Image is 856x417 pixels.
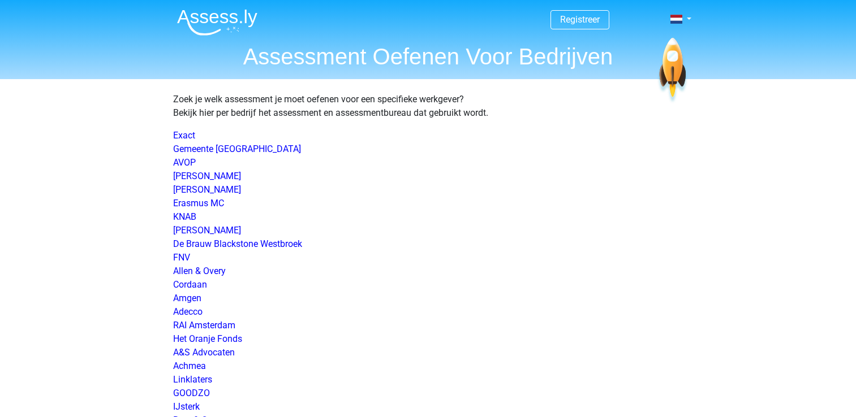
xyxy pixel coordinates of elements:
[173,157,196,168] a: AVOP
[173,347,235,358] a: A&S Advocaten
[173,211,196,222] a: KNAB
[173,144,301,154] a: Gemeente [GEOGRAPHIC_DATA]
[173,279,207,290] a: Cordaan
[177,9,257,36] img: Assessly
[173,184,241,195] a: [PERSON_NAME]
[173,130,195,141] a: Exact
[173,306,203,317] a: Adecco
[173,374,212,385] a: Linklaters
[173,198,224,208] a: Erasmus MC
[173,252,190,263] a: FNV
[173,360,206,371] a: Achmea
[168,43,689,70] h1: Assessment Oefenen Voor Bedrijven
[173,401,200,412] a: IJsterk
[173,266,226,276] a: Allen & Overy
[173,238,302,249] a: De Brauw Blackstone Westbroek
[173,171,241,181] a: [PERSON_NAME]
[657,38,688,104] img: spaceship.7d73109d6933.svg
[173,388,210,398] a: GOODZO
[173,293,201,303] a: Amgen
[173,225,241,236] a: [PERSON_NAME]
[560,14,600,25] a: Registreer
[173,93,683,120] p: Zoek je welk assessment je moet oefenen voor een specifieke werkgever? Bekijk hier per bedrijf he...
[173,333,242,344] a: Het Oranje Fonds
[173,320,235,331] a: RAI Amsterdam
